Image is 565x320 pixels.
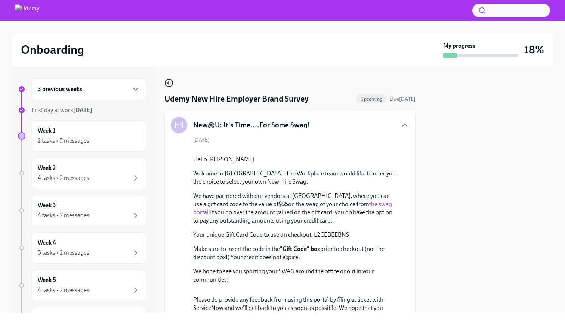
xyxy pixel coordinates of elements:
span: September 27th, 2025 13:00 [390,96,416,103]
a: First day at work[DATE] [18,106,146,114]
span: [DATE] [193,136,210,143]
a: Week 45 tasks • 2 messages [18,232,146,264]
h6: Week 2 [38,164,56,172]
p: Your unique Gift Card Code to use on checkout: L2CEBEEBNS [193,231,397,239]
h6: Week 1 [38,127,55,135]
p: We hope to see you sporting your SWAG around the office or out in your communities! [193,267,397,284]
a: Week 12 tasks • 5 messages [18,120,146,152]
strong: My progress [443,42,475,50]
strong: [DATE] [73,106,92,114]
h6: Week 3 [38,201,56,209]
h4: Udemy New Hire Employer Brand Survey [164,93,309,105]
h6: Week 4 [38,239,56,247]
div: 5 tasks • 2 messages [38,249,89,257]
p: Hello [PERSON_NAME] [193,155,397,164]
strong: $85 [278,201,288,208]
h3: 18% [524,43,544,56]
a: Week 54 tasks • 2 messages [18,270,146,301]
div: 4 tasks • 2 messages [38,174,89,182]
h2: Onboarding [21,42,84,57]
p: Welcome to [GEOGRAPHIC_DATA]! The Workplace team would like to offer you the choice to select you... [193,170,397,186]
span: Upcoming [356,96,387,102]
a: Week 34 tasks • 2 messages [18,195,146,226]
strong: "Gift Code" box [280,245,320,252]
strong: [DATE] [399,96,416,102]
h6: 3 previous weeks [38,85,82,93]
p: We have partnered with our vendors at [GEOGRAPHIC_DATA], where you can use a gift card code to th... [193,192,397,225]
div: 2 tasks • 5 messages [38,137,89,145]
img: Udemy [15,4,39,16]
span: Due [390,96,416,102]
p: Make sure to insert the code in the prior to checkout (not the discount box!) Your credit does no... [193,245,397,261]
h5: New@U: It's Time....For Some Swag! [193,120,310,130]
div: 3 previous weeks [31,78,146,100]
h6: Week 5 [38,276,56,284]
div: 4 tasks • 2 messages [38,211,89,220]
a: Week 24 tasks • 2 messages [18,158,146,189]
span: First day at work [31,106,92,114]
div: 4 tasks • 2 messages [38,286,89,294]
